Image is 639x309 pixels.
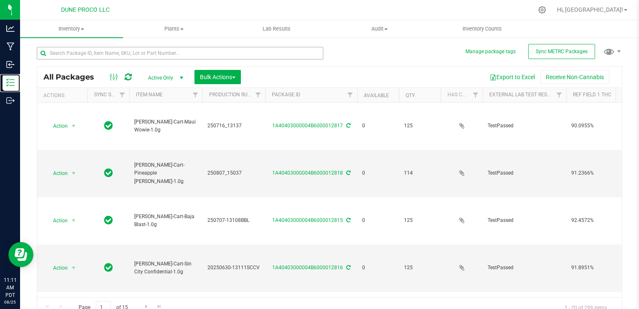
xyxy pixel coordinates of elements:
[115,88,129,102] a: Filter
[6,60,15,69] inline-svg: Inbound
[94,92,126,98] a: Sync Status
[536,49,588,54] span: Sync METRC Packages
[8,242,33,267] iframe: Resource center
[104,120,113,131] span: In Sync
[104,167,113,179] span: In Sync
[4,276,16,299] p: 11:11 AM PDT
[200,74,235,80] span: Bulk Actions
[272,217,343,223] a: 1A40403000004B6000012815
[451,25,513,33] span: Inventory Counts
[6,42,15,51] inline-svg: Manufacturing
[343,88,357,102] a: Filter
[207,122,260,130] span: 250716_13137
[134,118,197,134] span: [PERSON_NAME]-Cart-Maui Wowie-1.0g
[46,262,68,274] span: Action
[123,20,226,38] a: Plants
[272,92,300,98] a: Package ID
[404,122,436,130] span: 125
[571,216,634,224] span: 92.4572%
[571,122,634,130] span: 90.0955%
[225,20,328,38] a: Lab Results
[6,78,15,87] inline-svg: Inventory
[6,24,15,33] inline-svg: Analytics
[488,216,561,224] span: TestPassed
[20,25,123,33] span: Inventory
[123,25,225,33] span: Plants
[209,92,251,98] a: Production Run
[189,88,202,102] a: Filter
[69,167,79,179] span: select
[272,123,343,129] a: 1A40403000004B6000012817
[345,123,350,129] span: Sync from Compliance System
[552,88,566,102] a: Filter
[6,96,15,105] inline-svg: Outbound
[37,47,323,59] input: Search Package ID, Item Name, SKU, Lot or Part Number...
[345,265,350,270] span: Sync from Compliance System
[488,169,561,177] span: TestPassed
[406,93,415,98] a: Qty
[465,48,516,55] button: Manage package tags
[488,122,561,130] span: TestPassed
[441,88,483,103] th: Has COA
[104,214,113,226] span: In Sync
[540,70,609,84] button: Receive Non-Cannabis
[404,264,436,272] span: 125
[46,215,68,227] span: Action
[489,92,555,98] a: External Lab Test Result
[61,6,110,13] span: DUNE PROCO LLC
[4,299,16,305] p: 08/25
[404,169,436,177] span: 114
[488,264,561,272] span: TestPassed
[207,216,260,224] span: 250707-13108BBL
[528,44,595,59] button: Sync METRC Packages
[431,20,534,38] a: Inventory Counts
[364,93,389,98] a: Available
[469,88,483,102] a: Filter
[272,265,343,270] a: 1A40403000004B6000012816
[328,20,431,38] a: Audit
[207,264,260,272] span: 20250630-13111SCCV
[69,262,79,274] span: select
[404,216,436,224] span: 125
[46,167,68,179] span: Action
[362,122,394,130] span: 0
[484,70,540,84] button: Export to Excel
[207,169,260,177] span: 250807_15037
[571,264,634,272] span: 91.8951%
[136,92,163,98] a: Item Name
[134,260,197,276] span: [PERSON_NAME]-Cart-Sin City Confidential-1.0g
[134,213,197,229] span: [PERSON_NAME]-Cart-Baja Blast-1.0g
[557,6,623,13] span: Hi, [GEOGRAPHIC_DATA]!
[272,170,343,176] a: 1A40403000004B6000012818
[329,25,431,33] span: Audit
[69,120,79,132] span: select
[345,217,350,223] span: Sync from Compliance System
[573,92,611,98] a: Ref Field 1 THC
[134,161,197,185] span: [PERSON_NAME]-Cart-Pineapple [PERSON_NAME]-1.0g
[571,169,634,177] span: 91.2366%
[362,216,394,224] span: 0
[345,170,350,176] span: Sync from Compliance System
[104,262,113,273] span: In Sync
[362,264,394,272] span: 0
[46,120,68,132] span: Action
[537,6,547,14] div: Manage settings
[43,93,84,98] div: Actions
[43,72,102,82] span: All Packages
[251,25,302,33] span: Lab Results
[20,20,123,38] a: Inventory
[362,169,394,177] span: 0
[194,70,241,84] button: Bulk Actions
[69,215,79,227] span: select
[251,88,265,102] a: Filter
